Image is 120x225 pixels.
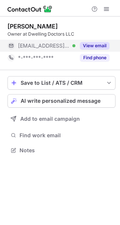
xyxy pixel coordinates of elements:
button: Reveal Button [80,54,109,61]
span: Add to email campaign [20,116,80,122]
span: [EMAIL_ADDRESS][PERSON_NAME][DOMAIN_NAME] [18,42,70,49]
span: Find work email [19,132,112,139]
button: Find work email [7,130,115,141]
button: Add to email campaign [7,112,115,126]
button: Reveal Button [80,42,109,49]
img: ContactOut v5.3.10 [7,4,52,13]
button: AI write personalized message [7,94,115,108]
div: [PERSON_NAME] [7,22,58,30]
span: AI write personalized message [21,98,100,104]
div: Owner at Dwelling Doctors LLC [7,31,115,37]
span: Notes [19,147,112,154]
button: save-profile-one-click [7,76,115,90]
div: Save to List / ATS / CRM [21,80,102,86]
button: Notes [7,145,115,156]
